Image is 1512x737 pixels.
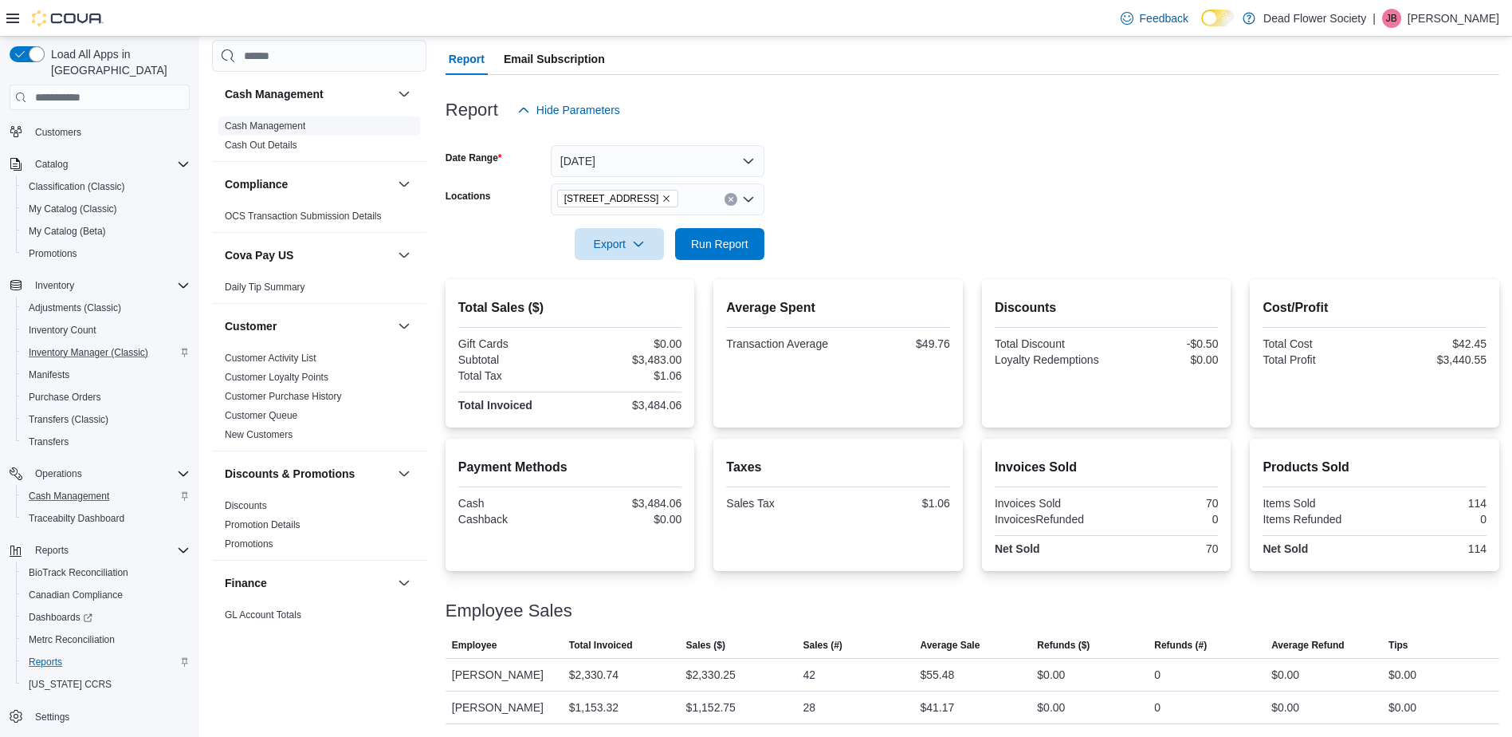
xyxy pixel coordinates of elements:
[22,244,84,263] a: Promotions
[446,152,502,164] label: Date Range
[22,343,190,362] span: Inventory Manager (Classic)
[225,390,342,403] span: Customer Purchase History
[995,337,1103,350] div: Total Discount
[225,428,293,441] span: New Customers
[29,707,76,727] a: Settings
[995,353,1103,366] div: Loyalty Redemptions
[16,386,196,408] button: Purchase Orders
[1037,698,1065,717] div: $0.00
[22,199,124,219] a: My Catalog (Classic)
[16,297,196,319] button: Adjustments (Classic)
[225,176,391,192] button: Compliance
[16,673,196,696] button: [US_STATE] CCRS
[225,120,305,132] span: Cash Management
[1382,9,1401,28] div: Jamie Bowen
[742,193,755,206] button: Open list of options
[564,191,659,207] span: [STREET_ADDRESS]
[1263,542,1308,555] strong: Net Sold
[16,606,196,629] a: Dashboards
[511,94,626,126] button: Hide Parameters
[1373,9,1376,28] p: |
[536,102,620,118] span: Hide Parameters
[22,365,190,384] span: Manifests
[29,436,69,448] span: Transfers
[1109,513,1218,526] div: 0
[1263,513,1371,526] div: Items Refunded
[16,341,196,364] button: Inventory Manager (Classic)
[995,542,1040,555] strong: Net Sold
[225,247,391,263] button: Cova Pay US
[225,86,324,102] h3: Cash Management
[1263,298,1486,317] h2: Cost/Profit
[458,513,567,526] div: Cashback
[1378,542,1486,555] div: 114
[16,431,196,453] button: Transfers
[920,639,980,652] span: Average Sale
[803,639,842,652] span: Sales (#)
[22,432,75,451] a: Transfers
[686,639,725,652] span: Sales ($)
[1378,513,1486,526] div: 0
[1263,458,1486,477] h2: Products Sold
[3,274,196,297] button: Inventory
[662,194,671,203] button: Remove 315 Shawnee Ave E from selection in this group
[29,346,148,359] span: Inventory Manager (Classic)
[1378,353,1486,366] div: $3,440.55
[1154,639,1207,652] span: Refunds (#)
[212,278,426,303] div: Cova Pay US
[573,399,681,412] div: $3,484.06
[446,692,563,723] div: [PERSON_NAME]
[1271,639,1345,652] span: Average Refund
[22,563,135,582] a: BioTrack Reconciliation
[22,487,116,506] a: Cash Management
[29,155,74,174] button: Catalog
[225,410,297,421] a: Customer Queue
[446,601,572,621] h3: Employee Sales
[29,611,92,624] span: Dashboards
[573,369,681,382] div: $1.06
[446,190,491,203] label: Locations
[22,177,132,196] a: Classification (Classic)
[458,298,682,317] h2: Total Sales ($)
[212,207,426,232] div: Compliance
[22,563,190,582] span: BioTrack Reconciliation
[22,608,190,627] span: Dashboards
[225,609,301,621] a: GL Account Totals
[16,408,196,431] button: Transfers (Classic)
[3,120,196,143] button: Customers
[29,180,125,193] span: Classification (Classic)
[45,46,190,78] span: Load All Apps in [GEOGRAPHIC_DATA]
[675,228,764,260] button: Run Report
[1037,639,1090,652] span: Refunds ($)
[225,372,328,383] a: Customer Loyalty Points
[1271,698,1299,717] div: $0.00
[29,512,124,525] span: Traceabilty Dashboard
[35,279,74,292] span: Inventory
[1263,9,1366,28] p: Dead Flower Society
[225,352,316,365] span: Customer Activity List
[1388,665,1416,684] div: $0.00
[726,337,835,350] div: Transaction Average
[573,353,681,366] div: $3,483.00
[458,497,567,510] div: Cash
[22,177,190,196] span: Classification (Classic)
[225,499,267,512] span: Discounts
[29,541,75,560] button: Reports
[22,388,190,407] span: Purchase Orders
[35,158,68,171] span: Catalog
[225,86,391,102] button: Cash Management
[3,705,196,728] button: Settings
[22,388,108,407] a: Purchase Orders
[551,145,764,177] button: [DATE]
[995,497,1103,510] div: Invoices Sold
[16,198,196,220] button: My Catalog (Classic)
[803,665,816,684] div: 42
[726,298,950,317] h2: Average Spent
[212,349,426,451] div: Customer
[1271,665,1299,684] div: $0.00
[16,629,196,651] button: Metrc Reconciliation
[225,409,297,422] span: Customer Queue
[22,222,112,241] a: My Catalog (Beta)
[3,153,196,175] button: Catalog
[395,175,414,194] button: Compliance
